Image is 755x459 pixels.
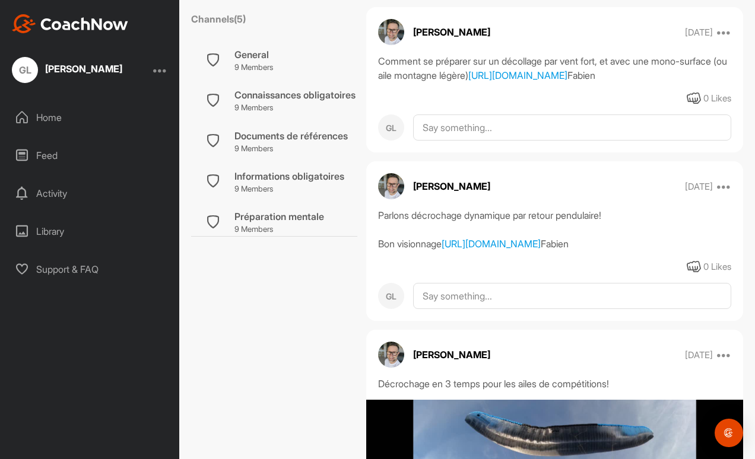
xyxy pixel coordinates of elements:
[7,103,174,132] div: Home
[12,57,38,83] div: GL
[685,349,713,361] p: [DATE]
[378,342,404,368] img: avatar
[12,14,128,33] img: CoachNow
[378,114,404,141] div: GL
[703,92,731,106] div: 0 Likes
[378,19,404,45] img: avatar
[378,377,731,391] div: Décrochage en 3 temps pour les ailes de compétitions!
[442,238,541,250] a: [URL][DOMAIN_NAME]
[7,254,174,284] div: Support & FAQ
[413,25,490,39] p: [PERSON_NAME]
[234,183,344,195] p: 9 Members
[7,179,174,208] div: Activity
[413,348,490,362] p: [PERSON_NAME]
[7,141,174,170] div: Feed
[378,54,731,82] div: Comment se préparer sur un décollage par vent fort, et avec une mono-surface (ou aile montagne lé...
[234,169,344,183] div: Informations obligatoires
[468,69,567,81] a: [URL][DOMAIN_NAME]
[234,62,273,74] p: 9 Members
[234,224,324,235] p: 9 Members
[715,419,743,447] div: Open Intercom Messenger
[234,209,324,224] div: Préparation mentale
[234,143,348,155] p: 9 Members
[703,260,731,274] div: 0 Likes
[378,208,731,251] div: Parlons décrochage dynamique par retour pendulaire! Bon visionnage Fabien
[45,64,122,74] div: [PERSON_NAME]
[378,283,404,309] div: GL
[378,173,404,199] img: avatar
[685,27,713,39] p: [DATE]
[234,47,273,62] div: General
[685,181,713,193] p: [DATE]
[191,12,246,26] label: Channels ( 5 )
[234,129,348,143] div: Documents de références
[234,88,356,102] div: Connaissances obligatoires
[7,216,174,246] div: Library
[413,179,490,193] p: [PERSON_NAME]
[234,102,356,114] p: 9 Members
